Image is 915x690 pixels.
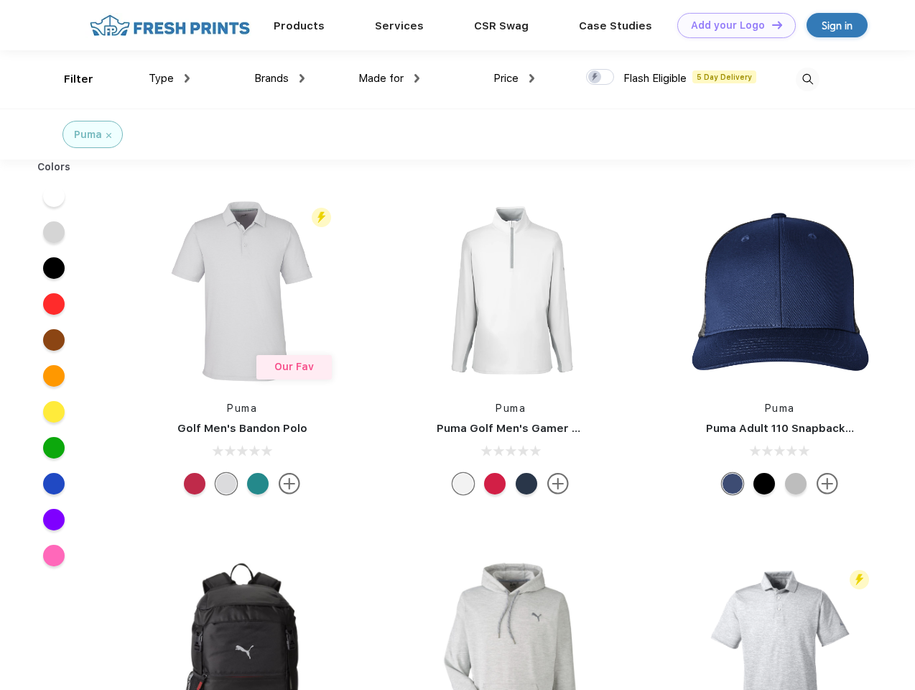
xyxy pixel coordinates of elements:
[274,361,314,372] span: Our Fav
[274,19,325,32] a: Products
[414,74,419,83] img: dropdown.png
[27,160,82,175] div: Colors
[722,473,743,494] div: Peacoat Qut Shd
[437,422,664,435] a: Puma Golf Men's Gamer Golf Quarter-Zip
[299,74,305,83] img: dropdown.png
[796,68,819,91] img: desktop_search.svg
[493,72,519,85] span: Price
[375,19,424,32] a: Services
[215,473,237,494] div: High Rise
[547,473,569,494] img: more.svg
[247,473,269,494] div: Green Lagoon
[149,72,174,85] span: Type
[184,473,205,494] div: Ski Patrol
[312,208,331,227] img: flash_active_toggle.svg
[850,570,869,589] img: flash_active_toggle.svg
[415,195,606,387] img: func=resize&h=266
[684,195,875,387] img: func=resize&h=266
[785,473,807,494] div: Quarry with Brt Whit
[692,70,756,83] span: 5 Day Delivery
[177,422,307,435] a: Golf Men's Bandon Polo
[85,13,254,38] img: fo%20logo%202.webp
[623,72,687,85] span: Flash Eligible
[185,74,190,83] img: dropdown.png
[516,473,537,494] div: Navy Blazer
[74,127,102,142] div: Puma
[474,19,529,32] a: CSR Swag
[817,473,838,494] img: more.svg
[358,72,404,85] span: Made for
[106,133,111,138] img: filter_cancel.svg
[64,71,93,88] div: Filter
[807,13,868,37] a: Sign in
[227,402,257,414] a: Puma
[496,402,526,414] a: Puma
[529,74,534,83] img: dropdown.png
[765,402,795,414] a: Puma
[772,21,782,29] img: DT
[691,19,765,32] div: Add your Logo
[822,17,853,34] div: Sign in
[279,473,300,494] img: more.svg
[753,473,775,494] div: Pma Blk Pma Blk
[147,195,338,387] img: func=resize&h=266
[452,473,474,494] div: Bright White
[254,72,289,85] span: Brands
[484,473,506,494] div: Ski Patrol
